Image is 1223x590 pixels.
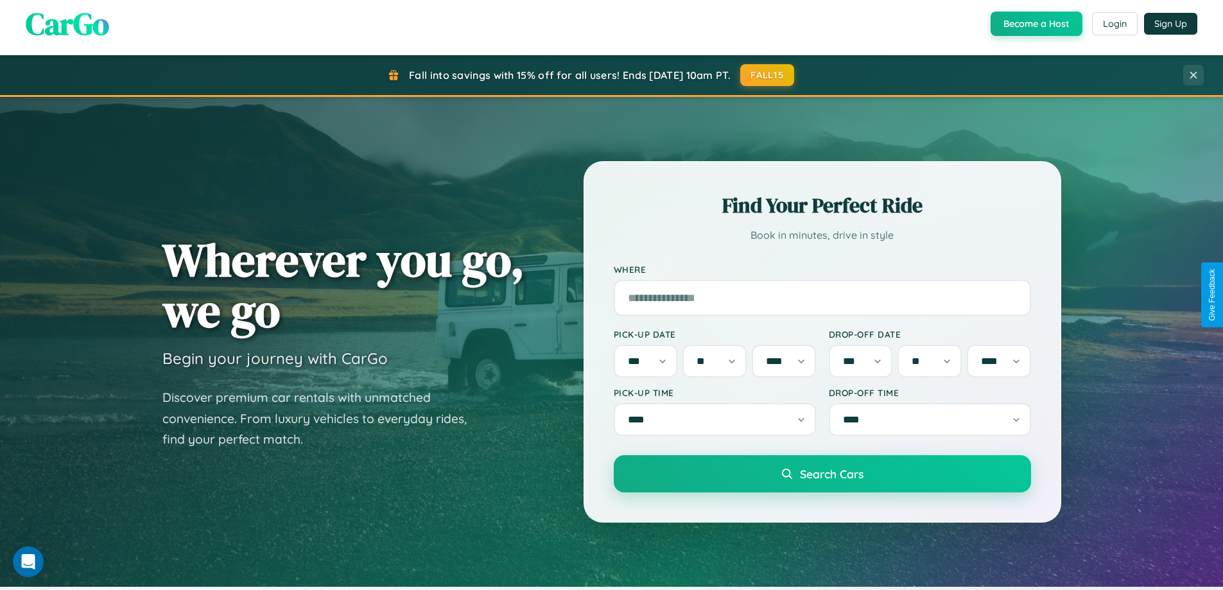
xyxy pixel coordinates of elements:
label: Where [614,264,1031,275]
label: Drop-off Date [829,329,1031,340]
label: Pick-up Time [614,387,816,398]
button: Search Cars [614,455,1031,492]
label: Drop-off Time [829,387,1031,398]
button: FALL15 [740,64,794,86]
h1: Wherever you go, we go [162,234,525,336]
span: Search Cars [800,467,863,481]
h2: Find Your Perfect Ride [614,191,1031,220]
p: Book in minutes, drive in style [614,226,1031,245]
span: CarGo [26,3,109,45]
button: Sign Up [1144,13,1197,35]
p: Discover premium car rentals with unmatched convenience. From luxury vehicles to everyday rides, ... [162,387,483,450]
h3: Begin your journey with CarGo [162,349,388,368]
div: Give Feedback [1208,269,1217,321]
button: Become a Host [991,12,1082,36]
span: Fall into savings with 15% off for all users! Ends [DATE] 10am PT. [409,69,731,82]
button: Login [1092,12,1138,35]
iframe: Intercom live chat [13,546,44,577]
label: Pick-up Date [614,329,816,340]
